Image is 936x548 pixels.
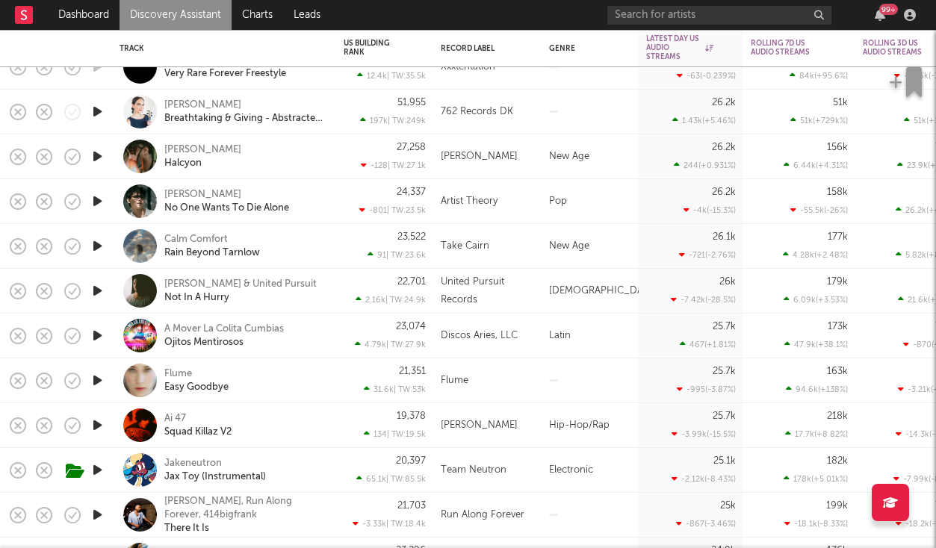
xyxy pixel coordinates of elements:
[827,411,848,421] div: 218k
[828,232,848,242] div: 177k
[833,98,848,108] div: 51k
[441,327,518,345] div: Discos Aries, LLC
[344,474,426,484] div: 65.1k | TW: 85.5k
[607,6,831,25] input: Search for artists
[712,98,736,108] div: 26.2k
[790,71,848,81] div: 84k ( +95.6 % )
[441,44,512,53] div: Record Label
[164,143,241,157] a: [PERSON_NAME]
[827,277,848,287] div: 179k
[784,295,848,305] div: 6.09k ( +3.53 % )
[164,112,325,125] a: Breathtaking & Giving - Abstracted Version
[344,384,426,394] div: 31.6k | TW: 53k
[542,448,639,493] div: Electronic
[344,295,426,305] div: 2.16k | TW: 24.9k
[397,411,426,421] div: 19,378
[672,429,736,439] div: -3.99k ( -15.5 % )
[542,179,639,224] div: Pop
[397,187,426,197] div: 24,337
[397,501,426,511] div: 21,703
[672,474,736,484] div: -2.12k ( -8.43 % )
[164,367,192,381] a: Flume
[677,384,736,394] div: -995 ( -3.87 % )
[164,188,241,202] a: [PERSON_NAME]
[399,367,426,376] div: 21,351
[397,277,426,287] div: 22,701
[164,323,284,336] a: A Mover La Colita Cumbias
[828,322,848,331] div: 173k
[344,39,403,57] div: US Building Rank
[827,187,848,197] div: 158k
[344,71,426,81] div: 12.4k | TW: 35.5k
[441,103,513,121] div: 762 Records DK
[751,39,825,57] div: Rolling 7D US Audio Streams
[344,250,426,260] div: 91 | TW: 23.6k
[783,250,848,260] div: 4.28k ( +2.48 % )
[164,457,222,470] div: Jakeneutron
[441,417,518,435] div: [PERSON_NAME]
[713,232,736,242] div: 26.1k
[164,522,209,535] a: There It Is
[680,340,736,349] div: 467 ( +1.81 % )
[713,456,736,466] div: 25.1k
[784,340,848,349] div: 47.9k ( +38.1 % )
[397,143,426,152] div: 27,258
[786,384,848,394] div: 94.6k ( +138 % )
[164,426,232,439] a: Squad Killaz V2
[396,322,426,331] div: 23,074
[441,506,524,524] div: Run Along Forever
[344,340,426,349] div: 4.79k | TW: 27.9k
[672,116,736,125] div: 1.43k ( +5.46 % )
[684,205,736,215] div: -4k ( -15.3 % )
[396,456,426,466] div: 20,397
[713,367,736,376] div: 25.7k
[164,336,244,349] a: Ojitos Mentirosos
[827,456,848,466] div: 182k
[646,34,713,61] div: Latest Day US Audio Streams
[784,474,848,484] div: 178k ( +5.01k % )
[164,157,202,170] a: Halcyon
[549,44,624,53] div: Genre
[542,403,639,448] div: Hip-Hop/Rap
[879,4,898,15] div: 99 +
[441,148,518,166] div: [PERSON_NAME]
[397,232,426,242] div: 23,522
[784,519,848,529] div: -18.1k ( -8.33 % )
[441,237,489,255] div: Take Cairn
[713,322,736,331] div: 25.7k
[164,291,229,305] a: Not In A Hurry
[344,519,426,529] div: -3.33k | TW: 18.4k
[542,224,639,269] div: New Age
[164,278,317,291] div: [PERSON_NAME] & United Pursuit
[164,246,260,260] a: Rain Beyond Tarnlow
[344,429,426,439] div: 134 | TW: 19.5k
[441,372,468,390] div: Flume
[164,202,289,215] a: No One Wants To Die Alone
[720,501,736,511] div: 25k
[671,295,736,305] div: -7.42k ( -28.5 % )
[542,314,639,358] div: Latin
[677,71,736,81] div: -63 ( -0.239 % )
[712,187,736,197] div: 26.2k
[164,470,266,484] a: Jax Toy (Instrumental)
[719,277,736,287] div: 26k
[674,161,736,170] div: 244 ( +0.931 % )
[397,98,426,108] div: 51,955
[164,412,186,426] a: Ai 47
[441,273,534,309] div: United Pursuit Records
[164,233,228,246] a: Calm Comfort
[790,116,848,125] div: 51k ( +729k % )
[164,495,325,522] div: [PERSON_NAME], Run Along Forever, 414bigfrank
